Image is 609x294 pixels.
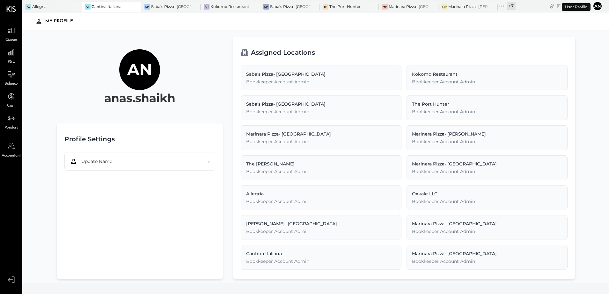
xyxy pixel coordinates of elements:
div: Saba's Pizza- [GEOGRAPHIC_DATA] [246,71,396,77]
a: Cash [0,90,22,109]
button: an [592,1,603,11]
div: Bookkeeper Account Admin [412,168,562,175]
span: Balance [4,81,18,87]
span: P&L [8,59,15,65]
a: Vendors [0,112,22,131]
div: MP [442,4,447,10]
div: [PERSON_NAME]- [GEOGRAPHIC_DATA] [246,220,396,227]
div: Marinara Pizza- [GEOGRAPHIC_DATA] [412,250,562,257]
span: Cash [7,103,15,109]
div: KR [204,4,209,10]
div: The [PERSON_NAME] [246,161,396,167]
span: Update Name [81,158,112,164]
div: Bookkeeper Account Admin [246,198,396,205]
a: Queue [0,24,22,43]
div: Al [26,4,31,10]
div: Marinara Pizza- [GEOGRAPHIC_DATA] [246,131,396,137]
div: Allegria [246,191,396,197]
span: Queue [5,37,17,43]
a: Balance [0,68,22,87]
div: Marinara Pizza- [GEOGRAPHIC_DATA] [412,161,562,167]
div: Saba's Pizza- [GEOGRAPHIC_DATA] [246,101,396,107]
div: The Port Hunter [329,4,361,9]
div: Bookkeeper Account Admin [412,138,562,145]
div: My Profile [45,16,79,26]
h1: an [127,60,152,80]
div: + 7 [507,2,516,10]
a: Accountant [0,140,22,159]
span: Vendors [4,125,18,131]
div: Bookkeeper Account Admin [246,228,396,234]
div: TP [323,4,328,10]
div: Cantina Italiana [246,250,396,257]
div: CI [85,4,91,10]
div: Bookkeeper Account Admin [412,198,562,205]
div: Oxkale LLC [412,191,562,197]
div: copy link [549,3,555,9]
div: Bookkeeper Account Admin [412,258,562,264]
div: [DATE] [557,3,591,9]
h2: anas.shaikh [104,90,175,106]
div: Kokomo Restaurant [412,71,562,77]
span: → [207,158,210,164]
div: Marinara Pizza- [PERSON_NAME] [448,4,488,9]
div: Marinara Pizza- [GEOGRAPHIC_DATA] [389,4,429,9]
div: Marinara Pizza- [GEOGRAPHIC_DATA]. [412,220,562,227]
div: SP [144,4,150,10]
div: Bookkeeper Account Admin [246,258,396,264]
div: Kokomo Restaurant [210,4,249,9]
div: Bookkeeper Account Admin [246,108,396,115]
div: Saba's Pizza- [GEOGRAPHIC_DATA] [151,4,191,9]
div: SP [263,4,269,10]
div: Saba's Pizza- [GEOGRAPHIC_DATA] [270,4,310,9]
div: Cantina Italiana [92,4,121,9]
div: Bookkeeper Account Admin [412,108,562,115]
h2: Profile Settings [64,131,115,147]
div: Marinara Pizza- [PERSON_NAME] [412,131,562,137]
div: Bookkeeper Account Admin [412,79,562,85]
span: Accountant [2,153,21,159]
div: The Port Hunter [412,101,562,107]
button: Update Name→ [64,152,215,171]
div: Bookkeeper Account Admin [246,168,396,175]
div: Bookkeeper Account Admin [246,79,396,85]
div: User Profile [562,3,591,11]
div: Allegria [32,4,47,9]
h2: Assigned Locations [251,45,315,60]
div: Bookkeeper Account Admin [246,138,396,145]
div: MP [382,4,388,10]
div: Bookkeeper Account Admin [412,228,562,234]
a: P&L [0,46,22,65]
